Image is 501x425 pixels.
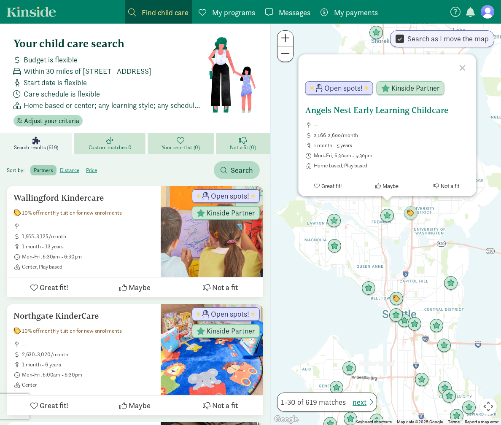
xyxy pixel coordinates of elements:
[342,361,356,376] div: Click to see details
[389,308,403,323] div: Click to see details
[22,210,121,216] span: 10% off monthly tuition for new enrollments
[404,206,418,221] div: Click to see details
[417,176,476,196] button: Not a fit
[327,214,341,228] div: Click to see details
[7,6,56,17] a: Kinside
[313,132,469,139] span: 2,166-2,600/month
[313,152,469,159] span: Mon-Fri, 6:30am - 5:30pm
[437,339,451,353] div: Click to see details
[450,409,464,423] div: Click to see details
[57,165,83,175] label: distance
[321,183,342,189] span: Great fit!
[357,176,416,196] button: Maybe
[305,105,469,115] h5: Angels Nest Early Learning Childcare
[40,282,68,293] span: Great fit!
[162,144,200,151] span: Your shortlist (0)
[361,281,376,296] div: Click to see details
[14,144,58,151] span: Search results (619)
[148,133,216,154] a: Your shortlist (0)
[92,395,178,415] button: Maybe
[207,209,255,217] span: Kinside Partner
[7,395,92,415] button: Great fit!
[397,420,443,424] span: Map data ©2025 Google
[230,144,256,151] span: Not a fit (0)
[438,381,452,395] div: Click to see details
[92,277,178,297] button: Maybe
[7,167,29,174] span: Sort by:
[462,401,476,415] div: Click to see details
[22,371,154,378] span: Mon-Fri, 6:00am - 6:30pm
[404,34,489,44] label: Search as I move the map
[22,341,154,348] span: --
[24,77,87,88] span: Start date is flexible
[24,116,79,126] span: Adjust your criteria
[298,176,357,196] button: Great fit!
[24,65,151,77] span: Within 30 miles of [STREET_ADDRESS]
[231,164,253,176] span: Search
[22,382,154,388] span: Center
[24,100,201,111] span: Home based or center; any learning style; any schedule type
[129,400,151,411] span: Maybe
[22,328,121,334] span: 10% off monthly tuition for new enrollments
[22,361,154,368] span: 1 month - 6 years
[74,133,147,154] a: Custom matches 0
[382,183,399,189] span: Maybe
[313,122,469,129] span: --
[313,162,469,169] span: Home based, Play based
[216,133,270,154] a: Not a fit (0)
[324,84,362,92] span: Open spots!
[465,420,498,424] a: Report a map error
[448,420,460,424] a: Terms (opens in new tab)
[429,319,444,333] div: Click to see details
[142,7,189,18] span: Find child care
[22,351,154,358] span: 2,630-3,020/month
[211,192,249,200] span: Open spots!
[22,253,154,260] span: Mon-Fri, 6:30am - 6:30pm
[22,233,154,240] span: 1,955-3,125/month
[178,395,263,415] button: Not a fit
[13,311,154,321] h5: Northgate KinderCare
[211,310,249,318] span: Open spots!
[397,314,412,328] div: Click to see details
[389,292,404,306] div: Click to see details
[407,317,422,331] div: Click to see details
[369,26,383,40] div: Click to see details
[272,414,300,425] img: Google
[415,373,429,387] div: Click to see details
[212,400,238,411] span: Not a fit
[444,276,458,291] div: Click to see details
[22,223,154,230] span: --
[13,115,83,127] button: Adjust your criteria
[334,7,378,18] span: My payments
[89,144,132,151] span: Custom matches 0
[212,282,238,293] span: Not a fit
[83,165,100,175] label: price
[24,54,78,65] span: Budget is flexible
[380,209,394,223] div: Click to see details
[480,398,497,415] button: Map camera controls
[214,161,260,179] button: Search
[30,165,56,175] label: partners
[40,400,68,411] span: Great fit!
[7,277,92,297] button: Great fit!
[353,396,373,408] button: next
[272,414,300,425] a: Open this area in Google Maps (opens a new window)
[212,7,255,18] span: My programs
[129,282,151,293] span: Maybe
[207,327,255,335] span: Kinside Partner
[442,389,456,403] div: Click to see details
[279,7,310,18] span: Messages
[22,264,154,270] span: Center, Play based
[13,193,154,203] h5: Wallingford Kindercare
[327,239,342,253] div: Click to see details
[281,396,346,408] span: 1-30 of 619 matches
[440,183,459,189] span: Not a fit
[391,84,439,92] span: Kinside Partner
[313,142,469,149] span: 1 month - 5 years
[356,419,392,425] button: Keyboard shortcuts
[329,381,344,395] div: Click to see details
[178,277,263,297] button: Not a fit
[22,243,154,250] span: 1 month - 13 years
[13,37,208,51] h4: Your child care search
